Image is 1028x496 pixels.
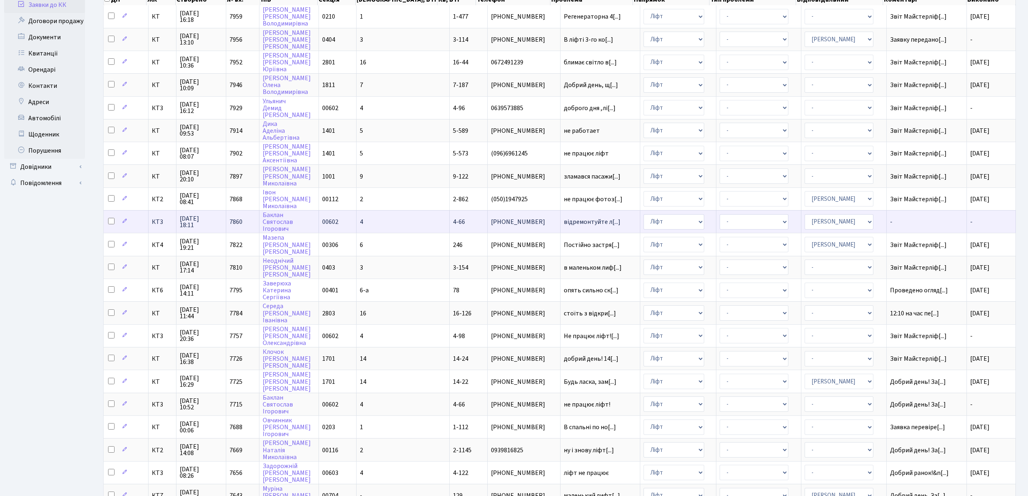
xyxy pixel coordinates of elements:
span: Заявка перевіре[...] [890,423,945,432]
span: [DATE] [970,241,990,249]
span: 5 [360,126,363,135]
span: [DATE] 00:06 [180,421,222,434]
span: 14-22 [453,377,468,386]
span: Добрий день! За[...] [890,377,946,386]
span: 1-112 [453,423,468,432]
span: 5-589 [453,126,468,135]
span: 7669 [229,446,242,455]
span: В ліфті 3-го ко[...] [564,35,613,44]
span: [DATE] [970,423,990,432]
a: Довідники [4,159,85,175]
a: Овчинник[PERSON_NAME]Ігорович [263,416,311,439]
span: 2 [360,195,363,204]
span: [PHONE_NUMBER] [491,219,557,225]
span: 7-187 [453,81,468,89]
span: [DATE] 19:21 [180,238,222,251]
span: 00603 [322,468,338,477]
span: 7868 [229,195,242,204]
span: 16 [360,309,366,318]
span: 4 [360,104,363,113]
a: ДикаАделінаАльбертівна [263,119,299,142]
span: доброго дня ,лі[...] [564,104,616,113]
a: Повідомлення [4,175,85,191]
span: 9 [360,172,363,181]
span: [PHONE_NUMBER] [491,401,557,408]
span: Звіт Майстерліф[...] [890,354,947,363]
span: [PHONE_NUMBER] [491,242,557,248]
span: 00602 [322,104,338,113]
a: БакланСвятославІгорович [263,393,293,416]
span: 7726 [229,354,242,363]
span: [DATE] 09:53 [180,124,222,137]
span: в маленьком лиф[...] [564,263,622,272]
span: 6-а [360,286,369,295]
span: - [970,332,973,341]
span: [DATE] 10:36 [180,56,222,69]
a: Порушення [4,143,85,159]
a: Івон[PERSON_NAME]Миколаївна [263,188,311,211]
a: БакланСвятославІгорович [263,211,293,233]
span: КТ [152,356,173,362]
span: [DATE] 16:29 [180,375,222,388]
span: 7952 [229,58,242,67]
span: 1-477 [453,12,468,21]
span: (096)6961245 [491,150,557,157]
span: блимає світло в[...] [564,58,617,67]
span: 3-114 [453,35,468,44]
span: [PHONE_NUMBER] [491,287,557,294]
span: 7902 [229,149,242,158]
span: 6 [360,241,363,249]
span: ліфт не працює [564,470,637,476]
span: 4-98 [453,332,465,341]
span: 7715 [229,400,242,409]
span: Добрий ранок!&n[...] [890,468,949,477]
span: Звіт Майстерліф[...] [890,58,947,67]
a: [PERSON_NAME][PERSON_NAME]Миколаївна [263,165,311,188]
span: [DATE] 11:44 [180,307,222,319]
span: КТ [152,82,173,88]
span: [DATE] 16:38 [180,352,222,365]
span: 7757 [229,332,242,341]
span: [DATE] 16:12 [180,101,222,114]
span: КТ [152,13,173,20]
span: Звіт Майстерліф[...] [890,126,947,135]
span: КТ3 [152,333,173,339]
span: 0404 [322,35,335,44]
span: КТ6 [152,287,173,294]
span: [DATE] [970,58,990,67]
span: 16-44 [453,58,468,67]
span: - [890,219,963,225]
span: [DATE] 17:14 [180,261,222,274]
span: КТ [152,379,173,385]
span: 7822 [229,241,242,249]
span: 00112 [322,195,338,204]
span: [DATE] 08:07 [180,147,222,160]
span: не работает [564,128,637,134]
span: 3 [360,263,363,272]
span: 7860 [229,217,242,226]
span: 1 [360,12,363,21]
a: Контакти [4,78,85,94]
span: [PHONE_NUMBER] [491,13,557,20]
span: 7956 [229,35,242,44]
span: КТ [152,128,173,134]
span: 0639573885 [491,105,557,111]
span: 00602 [322,332,338,341]
a: Орендарі [4,62,85,78]
span: 16-126 [453,309,472,318]
span: КТ3 [152,470,173,476]
span: 7914 [229,126,242,135]
span: - [970,35,973,44]
span: 14 [360,354,366,363]
span: Добрий день! За[...] [890,400,946,409]
span: [PHONE_NUMBER] [491,36,557,43]
span: [DATE] 16:18 [180,10,222,23]
span: 4-66 [453,217,465,226]
span: [DATE] [970,172,990,181]
span: 4 [360,332,363,341]
a: Клочок[PERSON_NAME][PERSON_NAME] [263,347,311,370]
span: 1701 [322,354,335,363]
span: 4 [360,468,363,477]
span: 1811 [322,81,335,89]
span: [PHONE_NUMBER] [491,264,557,271]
